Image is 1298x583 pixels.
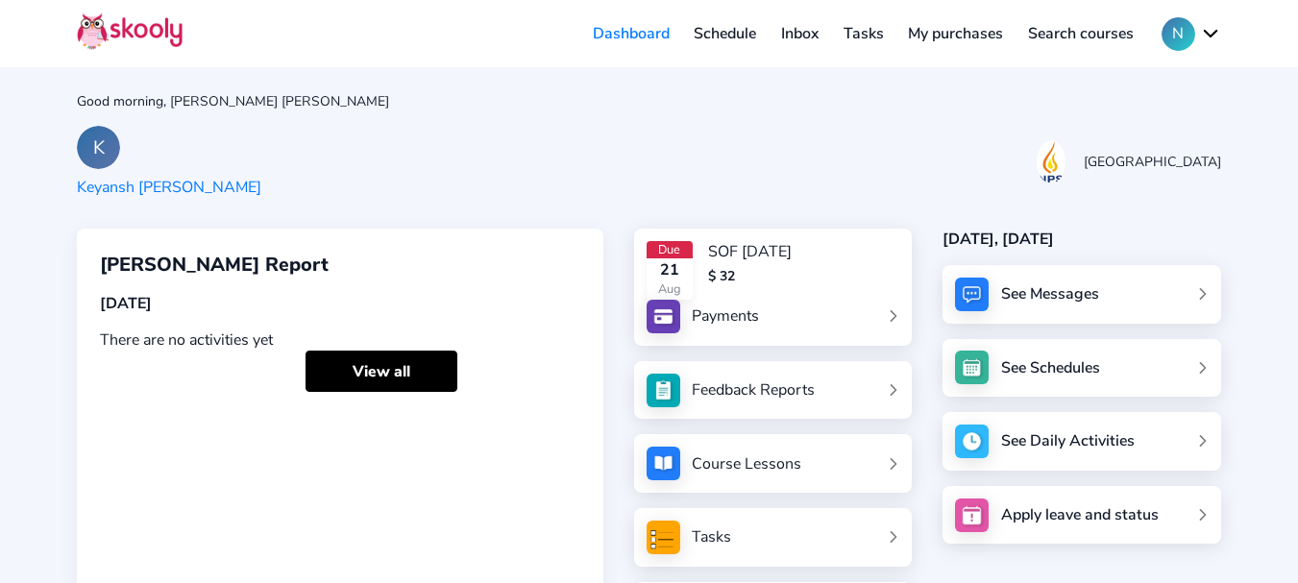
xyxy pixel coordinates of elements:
div: Apply leave and status [1001,504,1159,525]
img: courses.jpg [647,447,680,480]
div: Due [647,241,694,258]
div: Feedback Reports [692,379,815,401]
a: View all [306,351,457,392]
div: There are no activities yet [100,329,580,351]
a: Tasks [831,18,896,49]
div: Course Lessons [692,453,801,474]
a: Course Lessons [647,447,900,480]
a: Feedback Reports [647,374,900,407]
a: See Daily Activities [943,412,1221,471]
img: 20170717074618169820408676579146e5rDExiun0FCoEly0V.png [1037,140,1065,183]
div: [DATE], [DATE] [943,229,1221,250]
img: schedule.jpg [955,351,989,384]
div: Aug [647,280,694,298]
div: $ 32 [708,267,792,285]
div: [GEOGRAPHIC_DATA] [1084,153,1221,171]
button: Nchevron down outline [1162,17,1221,51]
div: See Daily Activities [1001,430,1135,451]
a: Tasks [647,521,900,554]
img: messages.jpg [955,278,989,311]
span: [PERSON_NAME] Report [100,252,329,278]
div: See Schedules [1001,357,1100,378]
img: Skooly [77,12,183,50]
div: [DATE] [100,293,580,314]
img: activity.jpg [955,425,989,458]
a: Apply leave and status [943,486,1221,545]
div: SOF [DATE] [708,241,792,262]
div: Tasks [692,526,731,547]
div: Payments [692,305,759,327]
div: Good morning, [PERSON_NAME] [PERSON_NAME] [77,92,1221,110]
a: My purchases [895,18,1016,49]
a: See Schedules [943,339,1221,398]
div: 21 [647,259,694,280]
div: Keyansh [PERSON_NAME] [77,177,261,198]
a: Schedule [682,18,770,49]
div: See Messages [1001,283,1099,304]
img: see_atten.jpg [647,374,680,407]
img: tasksForMpWeb.png [647,521,680,554]
a: Payments [647,300,900,333]
a: Search courses [1016,18,1146,49]
div: K [77,126,120,169]
a: Inbox [769,18,831,49]
img: apply_leave.jpg [955,498,989,532]
a: Dashboard [580,18,682,49]
img: payments.jpg [647,300,680,333]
